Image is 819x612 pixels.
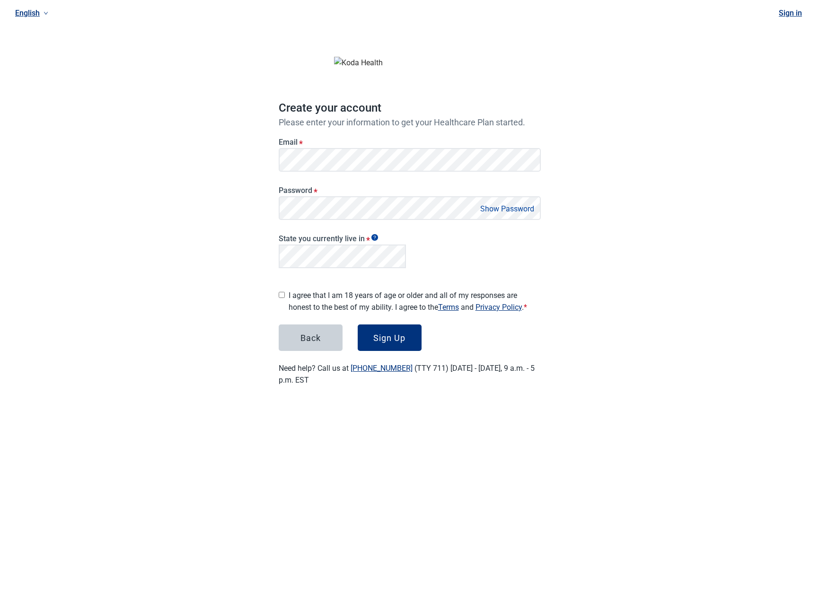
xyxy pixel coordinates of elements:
a: Terms [438,303,459,312]
span: Show tooltip [371,234,378,241]
a: Current language: English [11,5,52,21]
a: [PHONE_NUMBER] [351,364,413,373]
a: Sign in [779,9,802,17]
label: Email [279,138,541,147]
main: Main content [256,15,564,409]
label: I agree that I am 18 years of age or older and all of my responses are honest to the best of my a... [289,289,541,313]
h1: Create your account [279,99,541,117]
a: Privacy Policy [476,303,522,312]
span: Required field [524,303,527,312]
label: State you currently live in [279,234,406,243]
label: Need help? Call us at (TTY 711) [DATE] - [DATE], 9 a.m. - 5 p.m. EST [279,364,535,385]
span: down [44,11,48,16]
div: Sign Up [373,333,405,342]
button: Show Password [477,202,537,215]
img: Koda Health [334,57,485,69]
div: Back [300,333,321,342]
p: Please enter your information to get your Healthcare Plan started. [279,117,541,127]
button: Back [279,324,343,351]
label: Password [279,186,541,195]
button: Sign Up [358,324,422,351]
